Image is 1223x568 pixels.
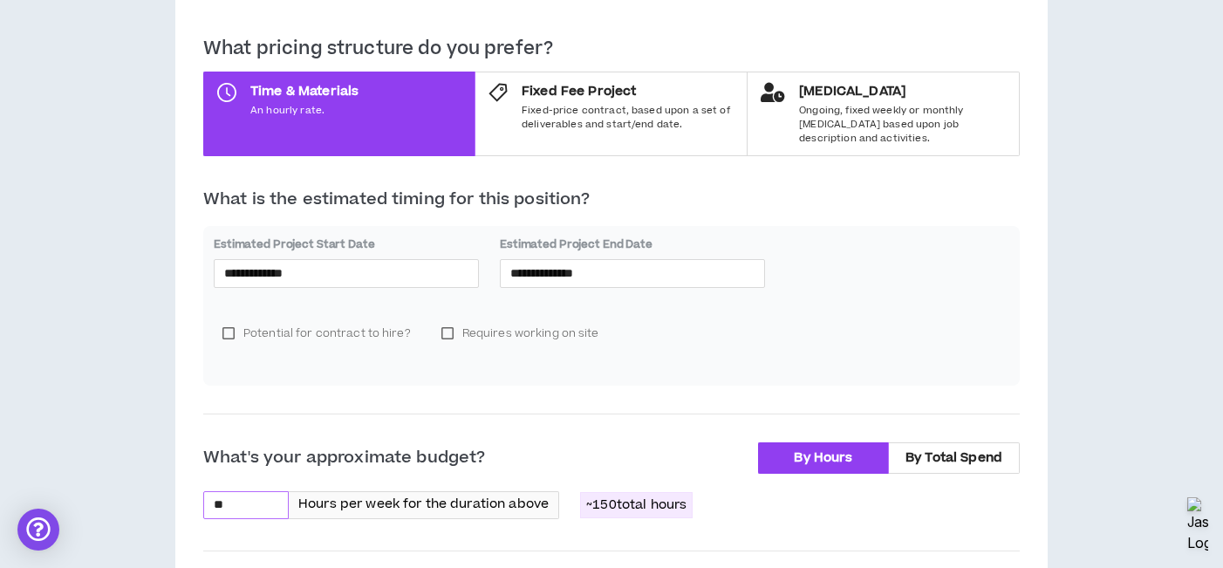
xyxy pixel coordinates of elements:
span: Time & Materials [250,83,359,100]
span: tag [489,83,508,102]
label: Potential for contract to hire? [214,320,419,346]
span: Fixed Fee Project [522,83,734,100]
label: Estimated Project Start Date [214,236,479,252]
p: ~ 150 total hours [580,492,693,518]
span: [MEDICAL_DATA] [799,83,1006,100]
span: An hourly rate. [250,104,359,118]
p: What's your approximate budget? [203,446,485,470]
p: What pricing structure do you prefer? [203,37,1020,61]
p: Hours per week for the duration above [298,495,549,514]
span: clock-circle [217,83,236,102]
span: By Hours [794,448,852,467]
span: By Total Spend [905,448,1002,467]
span: Ongoing, fixed weekly or monthly [MEDICAL_DATA] based upon job description and activities. [799,104,1006,145]
span: Fixed-price contract, based upon a set of deliverables and start/end date. [522,104,734,131]
label: Requires working on site [433,320,608,346]
div: Open Intercom Messenger [17,509,59,551]
p: What is the estimated timing for this position? [203,188,1020,212]
label: Estimated Project End Date [500,236,765,252]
